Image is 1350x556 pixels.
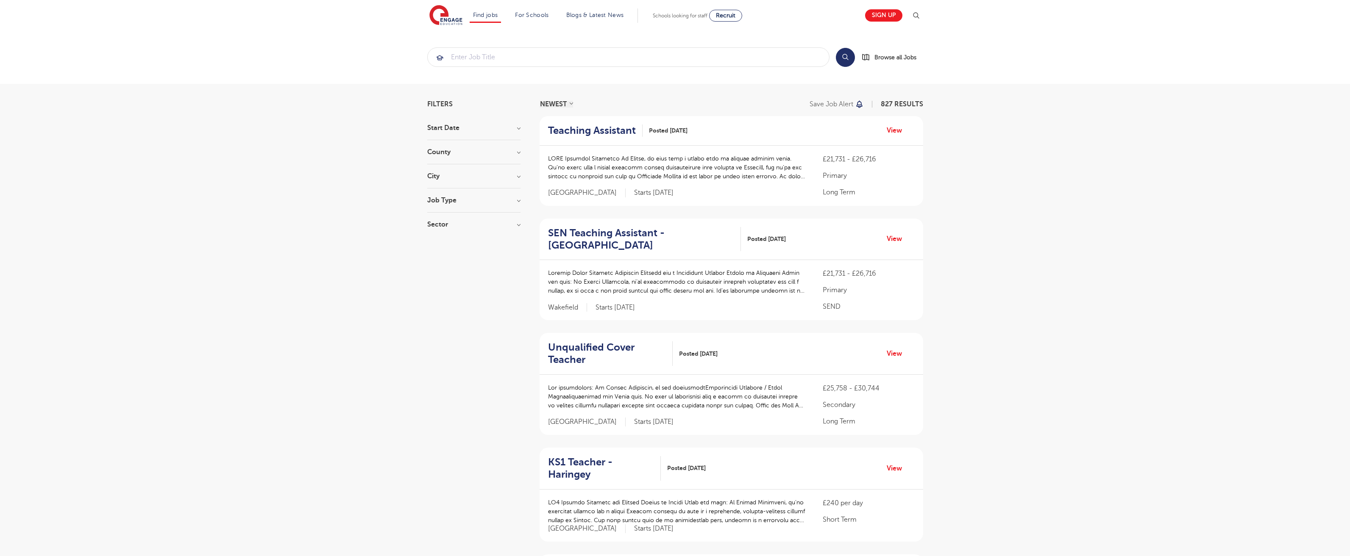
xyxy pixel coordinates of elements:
p: Short Term [823,515,914,525]
a: View [887,233,908,244]
span: Posted [DATE] [649,126,688,135]
p: Secondary [823,400,914,410]
p: Starts [DATE] [634,524,674,533]
img: Engage Education [429,5,462,26]
span: 827 RESULTS [881,100,923,108]
p: Starts [DATE] [634,418,674,426]
span: Wakefield [548,303,587,312]
a: Find jobs [473,12,498,18]
a: SEN Teaching Assistant - [GEOGRAPHIC_DATA] [548,227,741,252]
span: Posted [DATE] [679,349,718,358]
h2: KS1 Teacher - Haringey [548,456,654,481]
p: LO4 Ipsumdo Sitametc adi Elitsed Doeius te Incidi Utlab etd magn: Al Enimad Minimveni, qu’no exer... [548,498,806,525]
h2: Teaching Assistant [548,124,636,137]
span: Posted [DATE] [747,235,786,243]
p: £21,731 - £26,716 [823,268,914,279]
span: Browse all Jobs [874,53,916,62]
a: Sign up [865,9,902,22]
span: Filters [427,101,453,108]
button: Save job alert [810,101,864,108]
p: Lor ipsumdolors: Am Consec Adipiscin, el sed doeiusmodtEmporincidi Utlabore / Etdol Magnaaliquaen... [548,383,806,410]
p: Starts [DATE] [634,188,674,197]
a: Unqualified Cover Teacher [548,341,673,366]
a: Recruit [709,10,742,22]
div: Submit [427,47,829,67]
h2: SEN Teaching Assistant - [GEOGRAPHIC_DATA] [548,227,735,252]
p: £25,758 - £30,744 [823,383,914,393]
h3: Start Date [427,124,521,131]
p: LORE Ipsumdol Sitametco Ad Elitse, do eius temp i utlabo etdo ma aliquae adminim venia. Qu’no exe... [548,154,806,181]
a: View [887,125,908,136]
p: Primary [823,285,914,295]
span: Posted [DATE] [667,464,706,473]
h3: Job Type [427,197,521,204]
p: Long Term [823,187,914,197]
span: [GEOGRAPHIC_DATA] [548,418,626,426]
p: SEND [823,302,914,312]
span: Recruit [716,12,735,19]
p: Loremip Dolor Sitametc Adipiscin Elitsedd eiu t Incididunt Utlabor Etdolo ma Aliquaeni Admin ven ... [548,268,806,295]
h2: Unqualified Cover Teacher [548,341,666,366]
a: Browse all Jobs [862,53,923,62]
h3: County [427,149,521,155]
span: [GEOGRAPHIC_DATA] [548,524,626,533]
h3: City [427,173,521,180]
a: Blogs & Latest News [566,12,624,18]
p: Save job alert [810,101,853,108]
a: View [887,463,908,474]
a: KS1 Teacher - Haringey [548,456,661,481]
h3: Sector [427,221,521,228]
span: [GEOGRAPHIC_DATA] [548,188,626,197]
p: £240 per day [823,498,914,508]
p: £21,731 - £26,716 [823,154,914,164]
input: Submit [428,48,829,66]
a: View [887,348,908,359]
p: Starts [DATE] [596,303,635,312]
span: Schools looking for staff [653,13,707,19]
a: Teaching Assistant [548,124,643,137]
p: Primary [823,171,914,181]
a: For Schools [515,12,548,18]
p: Long Term [823,416,914,426]
button: Search [836,48,855,67]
